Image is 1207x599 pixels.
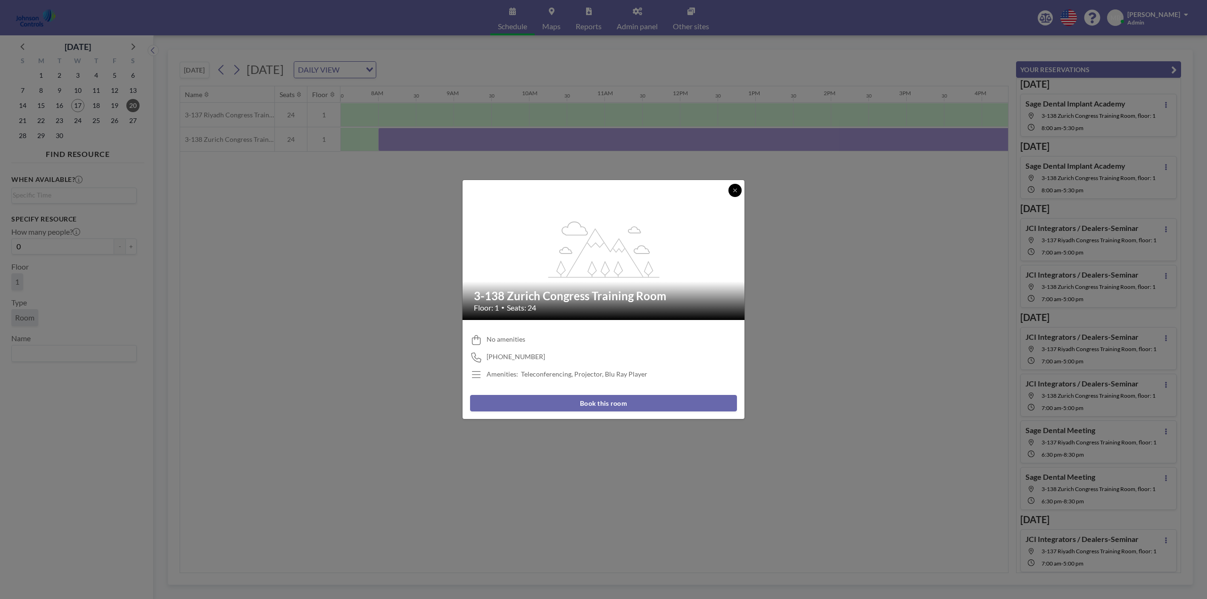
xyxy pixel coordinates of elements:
button: Book this room [470,395,737,411]
g: flex-grow: 1.2; [548,221,660,277]
p: Amenities: Teleconferencing, Projector, Blu Ray Player [487,370,647,378]
h2: 3-138 Zurich Congress Training Room [474,289,734,303]
span: [PHONE_NUMBER] [487,353,545,361]
span: No amenities [487,335,525,344]
span: Seats: 24 [507,303,536,312]
span: • [501,304,504,311]
span: Floor: 1 [474,303,499,312]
